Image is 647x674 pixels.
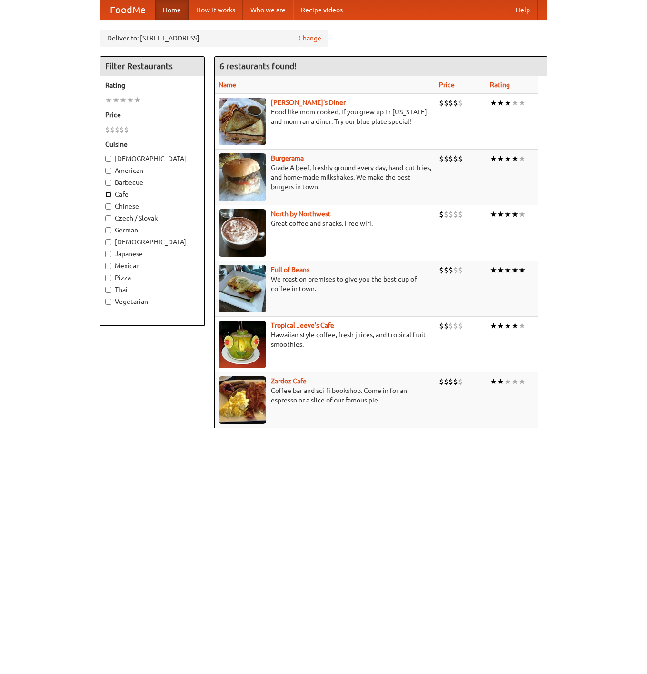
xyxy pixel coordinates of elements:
[458,376,463,387] li: $
[448,98,453,108] li: $
[105,249,199,259] label: Japanese
[100,0,155,20] a: FoodMe
[119,124,124,135] li: $
[490,153,497,164] li: ★
[511,376,518,387] li: ★
[444,98,448,108] li: $
[105,263,111,269] input: Mexican
[490,321,497,331] li: ★
[444,376,448,387] li: $
[458,153,463,164] li: $
[155,0,189,20] a: Home
[444,265,448,275] li: $
[105,225,199,235] label: German
[448,321,453,331] li: $
[105,180,111,186] input: Barbecue
[127,95,134,105] li: ★
[453,376,458,387] li: $
[105,237,199,247] label: [DEMOGRAPHIC_DATA]
[518,376,526,387] li: ★
[497,265,504,275] li: ★
[124,124,129,135] li: $
[219,61,297,70] ng-pluralize: 6 restaurants found!
[105,299,111,305] input: Vegetarian
[444,209,448,220] li: $
[439,153,444,164] li: $
[105,239,111,245] input: [DEMOGRAPHIC_DATA]
[100,57,204,76] h4: Filter Restaurants
[453,321,458,331] li: $
[271,266,309,273] a: Full of Beans
[105,215,111,221] input: Czech / Slovak
[105,140,199,149] h5: Cuisine
[518,98,526,108] li: ★
[219,163,431,191] p: Grade A beef, freshly ground every day, hand-cut fries, and home-made milkshakes. We make the bes...
[105,227,111,233] input: German
[219,107,431,126] p: Food like mom cooked, if you grew up in [US_STATE] and mom ran a diner. Try our blue plate special!
[490,265,497,275] li: ★
[105,275,111,281] input: Pizza
[105,156,111,162] input: [DEMOGRAPHIC_DATA]
[439,209,444,220] li: $
[458,265,463,275] li: $
[119,95,127,105] li: ★
[497,376,504,387] li: ★
[105,95,112,105] li: ★
[219,274,431,293] p: We roast on premises to give you the best cup of coffee in town.
[219,386,431,405] p: Coffee bar and sci-fi bookshop. Come in for an espresso or a slice of our famous pie.
[490,209,497,220] li: ★
[105,110,199,120] h5: Price
[504,153,511,164] li: ★
[458,209,463,220] li: $
[497,209,504,220] li: ★
[105,168,111,174] input: American
[448,209,453,220] li: $
[110,124,115,135] li: $
[448,376,453,387] li: $
[504,376,511,387] li: ★
[105,285,199,294] label: Thai
[490,98,497,108] li: ★
[497,98,504,108] li: ★
[293,0,350,20] a: Recipe videos
[439,321,444,331] li: $
[444,321,448,331] li: $
[504,265,511,275] li: ★
[458,98,463,108] li: $
[504,321,511,331] li: ★
[453,153,458,164] li: $
[271,99,346,106] a: [PERSON_NAME]'s Diner
[271,210,331,218] b: North by Northwest
[444,153,448,164] li: $
[105,203,111,210] input: Chinese
[219,209,266,257] img: north.jpg
[453,98,458,108] li: $
[105,287,111,293] input: Thai
[105,124,110,135] li: $
[105,178,199,187] label: Barbecue
[504,209,511,220] li: ★
[299,33,321,43] a: Change
[458,321,463,331] li: $
[219,321,266,368] img: jeeves.jpg
[105,80,199,90] h5: Rating
[448,153,453,164] li: $
[518,321,526,331] li: ★
[219,98,266,145] img: sallys.jpg
[453,265,458,275] li: $
[134,95,141,105] li: ★
[439,376,444,387] li: $
[105,261,199,271] label: Mexican
[490,81,510,89] a: Rating
[105,297,199,306] label: Vegetarian
[219,330,431,349] p: Hawaiian style coffee, fresh juices, and tropical fruit smoothies.
[453,209,458,220] li: $
[105,201,199,211] label: Chinese
[100,30,328,47] div: Deliver to: [STREET_ADDRESS]
[219,376,266,424] img: zardoz.jpg
[271,377,307,385] a: Zardoz Cafe
[511,98,518,108] li: ★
